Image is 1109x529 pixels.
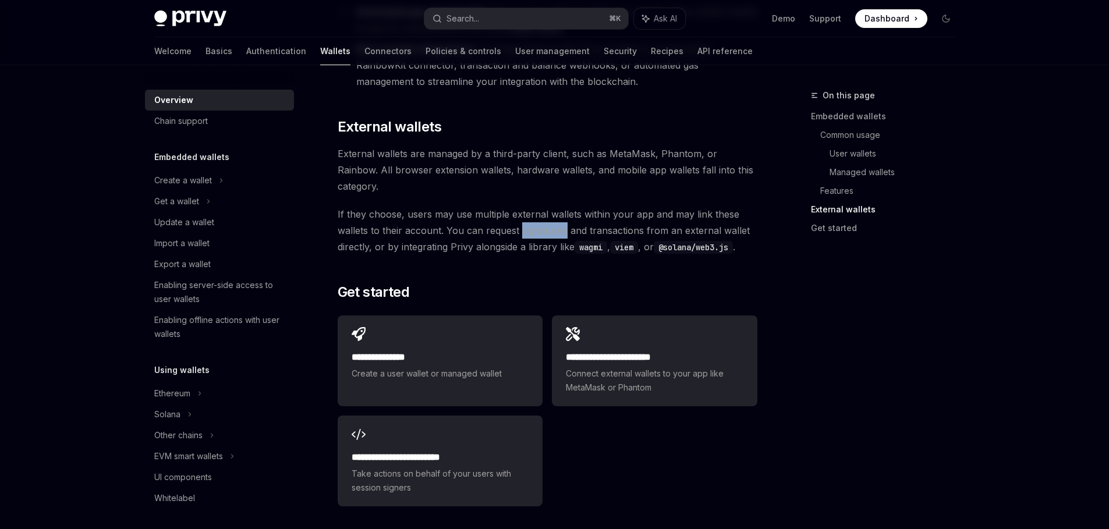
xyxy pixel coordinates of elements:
span: Create a user wallet or managed wallet [352,367,529,381]
a: Connectors [364,37,412,65]
a: Chain support [145,111,294,132]
div: Chain support [154,114,208,128]
div: Solana [154,407,180,421]
a: Enabling server-side access to user wallets [145,275,294,310]
span: Dashboard [864,13,909,24]
div: Search... [447,12,479,26]
a: Wallets [320,37,350,65]
a: Policies & controls [426,37,501,65]
h5: Using wallets [154,363,210,377]
span: Take actions on behalf of your users with session signers [352,467,529,495]
div: EVM smart wallets [154,449,223,463]
a: External wallets [811,200,965,219]
code: @solana/web3.js [654,241,733,254]
code: viem [610,241,638,254]
a: Export a wallet [145,254,294,275]
span: ⌘ K [609,14,621,23]
img: dark logo [154,10,226,27]
a: UI components [145,467,294,488]
div: Enabling server-side access to user wallets [154,278,287,306]
span: External wallets [338,118,441,136]
div: Update a wallet [154,215,214,229]
div: Overview [154,93,193,107]
a: Whitelabel [145,488,294,509]
a: API reference [697,37,753,65]
li: : Leverage features like Privy’s wallet UI components, RainbowKit connector, transaction and bala... [338,41,757,90]
div: Whitelabel [154,491,195,505]
span: Ask AI [654,13,677,24]
div: Enabling offline actions with user wallets [154,313,287,341]
a: Managed wallets [830,163,965,182]
a: Get started [811,219,965,237]
a: Update a wallet [145,212,294,233]
button: Toggle dark mode [937,9,955,28]
div: Export a wallet [154,257,211,271]
a: Enabling offline actions with user wallets [145,310,294,345]
a: User wallets [830,144,965,163]
a: Import a wallet [145,233,294,254]
div: Get a wallet [154,194,199,208]
a: Demo [772,13,795,24]
code: wagmi [575,241,607,254]
div: Create a wallet [154,173,212,187]
span: Connect external wallets to your app like MetaMask or Phantom [566,367,743,395]
span: External wallets are managed by a third-party client, such as MetaMask, Phantom, or Rainbow. All ... [338,145,757,194]
h5: Embedded wallets [154,150,229,164]
span: On this page [823,88,875,102]
span: Get started [338,283,409,301]
a: Recipes [651,37,683,65]
a: Welcome [154,37,192,65]
a: User management [515,37,590,65]
div: UI components [154,470,212,484]
a: Basics [205,37,232,65]
div: Ethereum [154,386,190,400]
div: Import a wallet [154,236,210,250]
a: Security [604,37,637,65]
a: Support [809,13,841,24]
button: Ask AI [634,8,685,29]
a: Embedded wallets [811,107,965,126]
button: Search...⌘K [424,8,628,29]
span: If they choose, users may use multiple external wallets within your app and may link these wallet... [338,206,757,255]
a: Common usage [820,126,965,144]
a: Authentication [246,37,306,65]
a: Overview [145,90,294,111]
a: Dashboard [855,9,927,28]
div: Other chains [154,428,203,442]
a: Features [820,182,965,200]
